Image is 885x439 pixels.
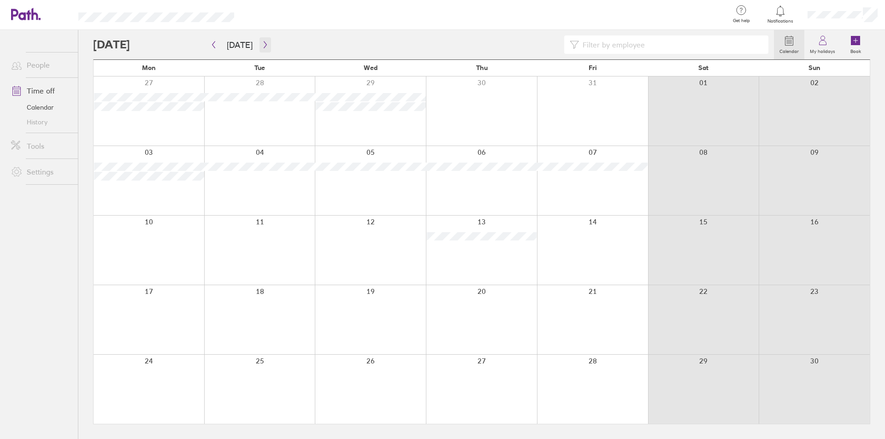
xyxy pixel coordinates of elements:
[4,163,78,181] a: Settings
[698,64,708,71] span: Sat
[364,64,378,71] span: Wed
[804,30,841,59] a: My holidays
[808,64,820,71] span: Sun
[4,56,78,74] a: People
[4,137,78,155] a: Tools
[589,64,597,71] span: Fri
[4,82,78,100] a: Time off
[4,100,78,115] a: Calendar
[579,36,763,53] input: Filter by employee
[845,46,867,54] label: Book
[774,46,804,54] label: Calendar
[726,18,756,23] span: Get help
[766,18,796,24] span: Notifications
[841,30,870,59] a: Book
[4,115,78,129] a: History
[219,37,260,53] button: [DATE]
[254,64,265,71] span: Tue
[476,64,488,71] span: Thu
[142,64,156,71] span: Mon
[804,46,841,54] label: My holidays
[766,5,796,24] a: Notifications
[774,30,804,59] a: Calendar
